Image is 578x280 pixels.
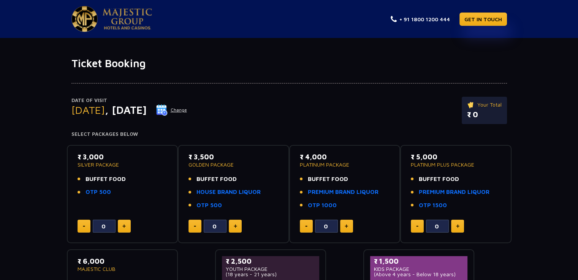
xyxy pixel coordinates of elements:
[86,188,111,197] a: OTP 500
[419,175,459,184] span: BUFFET FOOD
[419,201,447,210] a: OTP 1500
[300,162,390,167] p: PLATINUM PACKAGE
[105,104,147,116] span: , [DATE]
[71,104,105,116] span: [DATE]
[459,13,507,26] a: GET IN TOUCH
[196,201,222,210] a: OTP 500
[188,152,279,162] p: ₹ 3,500
[71,6,98,32] img: Majestic Pride
[416,226,418,227] img: minus
[374,272,464,277] p: (Above 4 years - Below 18 years)
[86,175,126,184] span: BUFFET FOOD
[467,101,502,109] p: Your Total
[308,188,378,197] a: PREMIUM BRAND LIQUOR
[78,162,168,167] p: SILVER PACKAGE
[196,175,237,184] span: BUFFET FOOD
[226,256,316,266] p: ₹ 2,500
[226,272,316,277] p: (18 years - 21 years)
[345,224,348,228] img: plus
[194,226,196,227] img: minus
[78,266,168,272] p: MAJESTIC CLUB
[71,97,187,104] p: Date of Visit
[456,224,459,228] img: plus
[374,256,464,266] p: ₹ 1,500
[391,15,450,23] a: + 91 1800 1200 444
[122,224,126,228] img: plus
[156,104,187,116] button: Change
[411,162,501,167] p: PLATINUM PLUS PACKAGE
[419,188,489,197] a: PREMIUM BRAND LIQUOR
[188,162,279,167] p: GOLDEN PACKAGE
[374,266,464,272] p: KIDS PACKAGE
[83,226,85,227] img: minus
[226,266,316,272] p: YOUTH PACKAGE
[305,226,307,227] img: minus
[71,131,507,137] h4: Select Packages Below
[300,152,390,162] p: ₹ 4,000
[411,152,501,162] p: ₹ 5,000
[103,8,152,30] img: Majestic Pride
[78,256,168,266] p: ₹ 6,000
[308,175,348,184] span: BUFFET FOOD
[467,109,502,120] p: ₹ 0
[196,188,261,197] a: HOUSE BRAND LIQUOR
[234,224,237,228] img: plus
[467,101,475,109] img: ticket
[308,201,337,210] a: OTP 1000
[71,57,507,70] h1: Ticket Booking
[78,152,168,162] p: ₹ 3,000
